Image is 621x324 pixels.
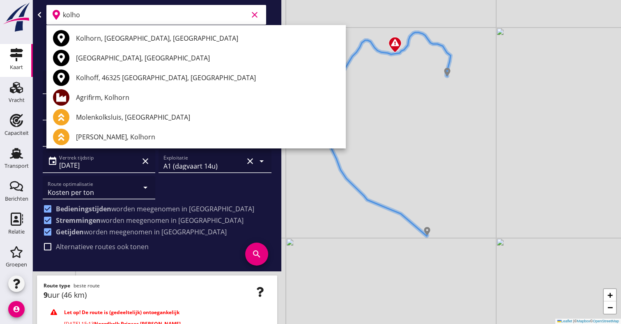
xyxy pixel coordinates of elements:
div: © © [555,319,621,324]
span: worden meegenomen in [GEOGRAPHIC_DATA] [56,228,227,236]
i: clear [245,156,255,166]
div: Relatie [8,229,25,234]
img: logo-small.a267ee39.svg [2,2,31,32]
i: arrow_drop_down [257,156,267,166]
i: search [245,243,268,266]
a: OpenStreetMap [593,319,619,323]
strong: Bedieningstijden [56,204,111,213]
i: clear [250,10,260,20]
i: arrow_drop_down [140,183,150,192]
img: Marker [388,36,402,53]
div: [GEOGRAPHIC_DATA], [GEOGRAPHIC_DATA] [76,53,339,63]
div: uur (46 km) [44,289,271,301]
strong: Let op! De route is (gedeeltelijk) ontoegankelijk [64,309,179,316]
div: Capaciteit [5,130,29,136]
strong: Stremmingen [56,216,101,225]
i: event [48,156,57,166]
span: worden meegenomen in [GEOGRAPHIC_DATA] [56,205,254,213]
div: Kolhorn, [GEOGRAPHIC_DATA], [GEOGRAPHIC_DATA] [76,33,339,43]
span: worden meegenomen in [GEOGRAPHIC_DATA] [56,216,244,224]
strong: Route type [44,282,70,289]
div: Kaart [10,65,23,70]
span: − [607,302,613,312]
div: [PERSON_NAME], Kolhorn [76,132,339,142]
strong: Getijden [56,227,84,236]
div: Kolhoff, 46325 [GEOGRAPHIC_DATA], [GEOGRAPHIC_DATA] [76,73,339,83]
strong: 9 [44,290,48,300]
input: Vertrekpunt [63,8,248,21]
div: A1 (dagvaart 14u) [163,162,218,170]
div: Vracht [9,97,25,103]
img: Marker [423,227,431,235]
img: Marker [443,68,451,76]
a: Leaflet [557,319,572,323]
span: beste route [74,282,100,289]
a: Zoom in [604,289,616,301]
input: Vertrek tijdstip [59,159,139,172]
span: + [607,290,613,300]
div: Agrifirm, Kolhorn [76,93,339,102]
label: Alternatieve routes ook tonen [56,243,149,251]
div: Groepen [6,262,27,267]
i: account_circle [8,301,25,317]
i: clear [140,156,150,166]
div: Berichten [5,196,28,201]
a: Zoom out [604,301,616,314]
span: | [573,319,574,323]
div: Kosten per ton [48,189,94,196]
a: Mapbox [577,319,590,323]
div: Molenkolksluis, [GEOGRAPHIC_DATA] [76,112,339,122]
div: Transport [5,163,29,169]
